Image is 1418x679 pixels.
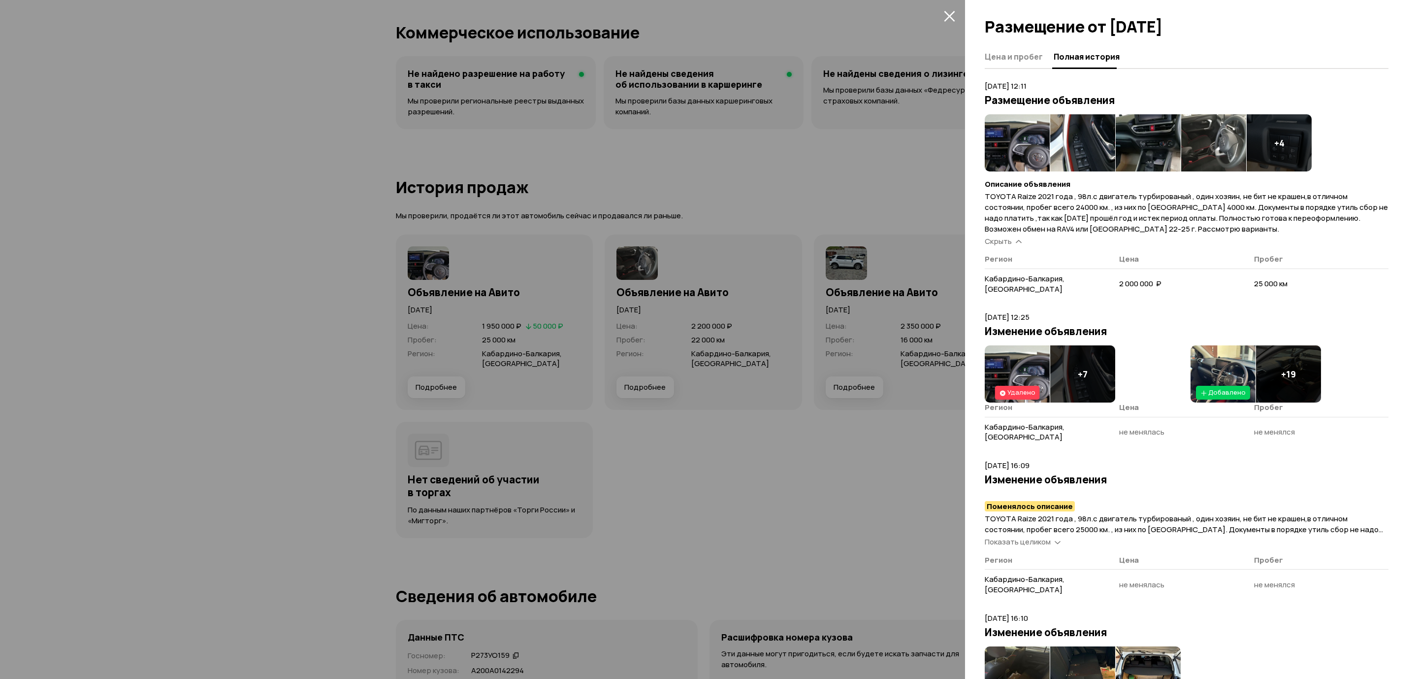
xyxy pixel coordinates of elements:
span: Удалено [1007,388,1035,397]
h4: + 7 [1078,369,1088,379]
span: Цена [1119,254,1139,264]
span: Пробег [1254,402,1283,412]
img: 1.LZnMxLaMd1x454myfYdIyfuygTJNX-YXQ1-yEUoF4UFOBeEWQl-7Sk5QsRAYArZLQlW7Qno.S4p_CVQKCti7_biA8CxCWln... [1116,114,1181,171]
p: [DATE] 12:11 [985,81,1388,92]
span: Кабардино-Балкария, [GEOGRAPHIC_DATA] [985,422,1064,442]
img: 1.LT7UxbaMd_tg5okVZYZESeCzgZVRUeGxUAXg5VdQ5-FWB7HtAFDisQFQ4uNSVrLtW1W242I.spwoHJFMEd_Xj17T2xgn7lb... [1181,114,1246,171]
span: Кабардино-Балкария, [GEOGRAPHIC_DATA] [985,273,1064,294]
h3: Размещение объявления [985,94,1388,106]
button: закрыть [941,8,957,24]
p: [DATE] 12:25 [985,312,1388,323]
img: 1.mYpZBbaMw0_tJj2h6C6-tmxzNSGMnwZX2JQCVouUAAfbwFRT18BWVNvABAeLllJY3JZRV-8.t-Duy7FTCQdBpYNn3NgL90U... [985,114,1050,171]
span: TOYOTA Raize 2021 года , 98л.с двигатель турбированый , один хозяин, не бит не крашен,в отличном ... [985,191,1388,234]
h4: Описание объявления [985,179,1388,189]
span: Цена [1119,555,1139,565]
a: Скрыть [985,236,1022,246]
span: не менялась [1119,427,1164,437]
span: Пробег [1254,254,1283,264]
span: Добавлено [1208,388,1246,397]
span: Регион [985,555,1012,565]
span: 2 000 000 ₽ [1119,278,1161,289]
span: не менялся [1254,579,1295,590]
span: Цена и пробег [985,52,1043,62]
span: TOYOTA Raize 2021 года , 98л.с двигатель турбированый , один хозяин, не бит не крашен,в отличном ... [985,513,1383,556]
span: Цена [1119,402,1139,412]
h3: Изменение объявления [985,626,1388,639]
span: Кабардино-Балкария, [GEOGRAPHIC_DATA] [985,574,1064,595]
img: 1.x1A-OraMnZWKGWN7jy2NHApMa_u7rlqLufsIjruqW9-8_FmMsfsNiuysWIu-qFvfsf8IjYg.l6k5Lg2JXb2J2PVDttorTZk... [1191,345,1256,403]
mark: Поменялось описание [985,501,1075,511]
span: 25 000 км [1254,278,1288,289]
span: Показать целиком [985,537,1051,547]
p: [DATE] 16:09 [985,460,1388,471]
a: Показать целиком [985,537,1061,547]
span: не менялась [1119,579,1164,590]
h4: + 4 [1274,137,1285,148]
span: Скрыть [985,236,1012,246]
span: не менялся [1254,427,1295,437]
h3: Изменение объявления [985,473,1388,486]
h3: Изменение объявления [985,325,1388,338]
span: Регион [985,402,1012,412]
p: [DATE] 16:10 [985,613,1388,624]
span: Полная история [1054,52,1120,62]
span: Регион [985,254,1012,264]
img: 1.mYpZBbaMw0_tJj2h6C6-tmxzNSGMnwZX2JQCVouUAAfbwFRT18BWVNvABAeLllJY3JZRV-8.t-Duy7FTCQdBpYNn3NgL90U... [985,345,1050,403]
h4: + 19 [1281,369,1296,379]
span: Пробег [1254,555,1283,565]
img: 1.HZj0xLaMR11A57mzRedkycOysTNwBtUQJAOEEXMGixV2BoQVIFSBSnoDghIgV4JCdlGLQUI.fLasJS-yFTZTkWkqkztdrBS... [1050,114,1115,171]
